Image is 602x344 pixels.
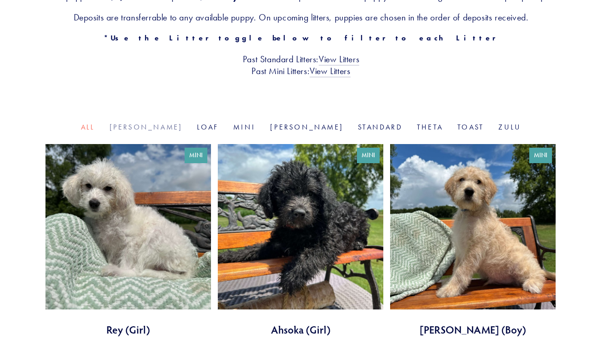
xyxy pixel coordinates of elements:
[319,54,359,65] a: View Litters
[270,123,343,131] a: [PERSON_NAME]
[45,11,557,23] h3: Deposits are transferrable to any available puppy. On upcoming litters, puppies are chosen in the...
[417,123,443,131] a: Theta
[104,34,498,42] strong: *Use the Litter toggle below to filter to each Litter
[457,123,484,131] a: Toast
[233,123,256,131] a: Mini
[45,53,557,77] h3: Past Standard Litters: Past Mini Litters:
[310,65,350,77] a: View Litters
[81,123,95,131] a: All
[358,123,402,131] a: Standard
[498,123,521,131] a: Zulu
[110,123,183,131] a: [PERSON_NAME]
[197,123,219,131] a: Loaf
